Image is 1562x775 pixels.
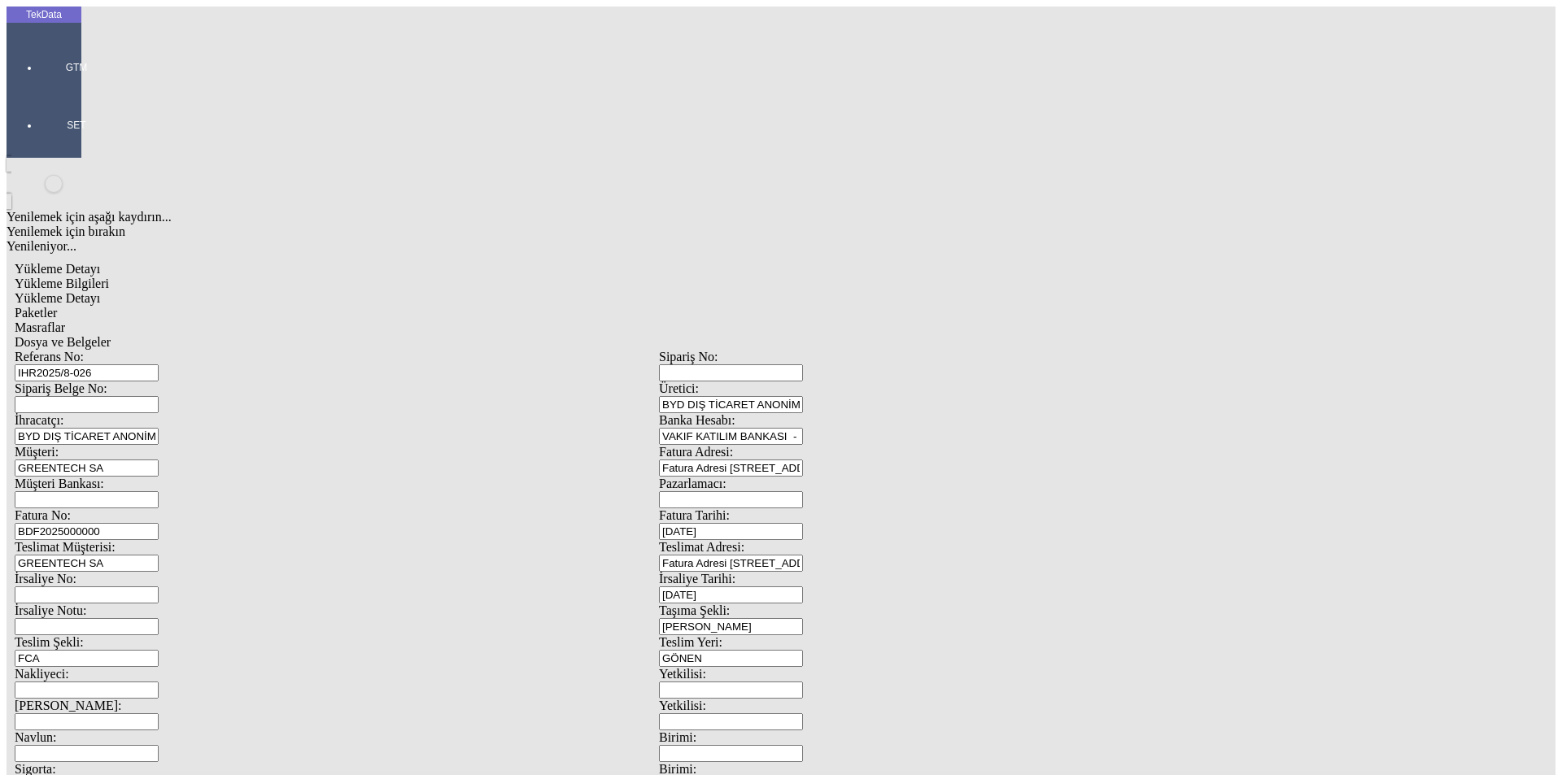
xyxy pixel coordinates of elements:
span: Nakliyeci: [15,667,69,681]
span: Referans No: [15,350,84,364]
span: İrsaliye No: [15,572,76,586]
span: Müşteri Bankası: [15,477,104,490]
span: Teslim Şekli: [15,635,84,649]
span: Fatura Tarihi: [659,508,730,522]
span: Banka Hesabı: [659,413,735,427]
span: İrsaliye Notu: [15,603,86,617]
span: Navlun: [15,730,57,744]
span: Yükleme Bilgileri [15,276,109,290]
span: Paketler [15,306,57,320]
span: Dosya ve Belgeler [15,335,111,349]
span: Pazarlamacı: [659,477,726,490]
span: Yetkilisi: [659,667,706,681]
span: Fatura No: [15,508,71,522]
span: Üretici: [659,381,699,395]
span: Birimi: [659,730,696,744]
span: Yükleme Detayı [15,291,100,305]
span: Yükleme Detayı [15,262,100,276]
span: Yetkilisi: [659,699,706,712]
span: [PERSON_NAME]: [15,699,122,712]
span: Müşteri: [15,445,59,459]
span: Sipariş Belge No: [15,381,107,395]
div: Yenilemek için bırakın [7,224,1311,239]
span: Teslim Yeri: [659,635,722,649]
span: İrsaliye Tarihi: [659,572,735,586]
span: Masraflar [15,320,65,334]
span: Taşıma Şekli: [659,603,730,617]
div: Yenilemek için aşağı kaydırın... [7,210,1311,224]
span: SET [52,119,101,132]
div: TekData [7,8,81,21]
div: Yenileniyor... [7,239,1311,254]
span: İhracatçı: [15,413,63,427]
span: GTM [52,61,101,74]
span: Sipariş No: [659,350,718,364]
span: Fatura Adresi: [659,445,733,459]
span: Teslimat Adresi: [659,540,744,554]
span: Teslimat Müşterisi: [15,540,116,554]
